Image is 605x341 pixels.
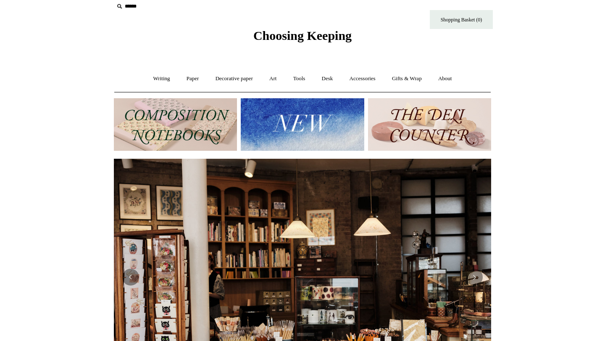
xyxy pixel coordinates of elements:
[466,269,483,286] button: Next
[262,68,284,90] a: Art
[114,98,237,151] img: 202302 Composition ledgers.jpg__PID:69722ee6-fa44-49dd-a067-31375e5d54ec
[368,98,491,151] img: The Deli Counter
[286,68,313,90] a: Tools
[431,68,460,90] a: About
[384,68,429,90] a: Gifts & Wrap
[241,98,364,151] img: New.jpg__PID:f73bdf93-380a-4a35-bcfe-7823039498e1
[314,68,341,90] a: Desk
[179,68,207,90] a: Paper
[253,35,352,41] a: Choosing Keeping
[342,68,383,90] a: Accessories
[430,10,493,29] a: Shopping Basket (0)
[253,29,352,42] span: Choosing Keeping
[122,269,139,286] button: Previous
[208,68,260,90] a: Decorative paper
[146,68,178,90] a: Writing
